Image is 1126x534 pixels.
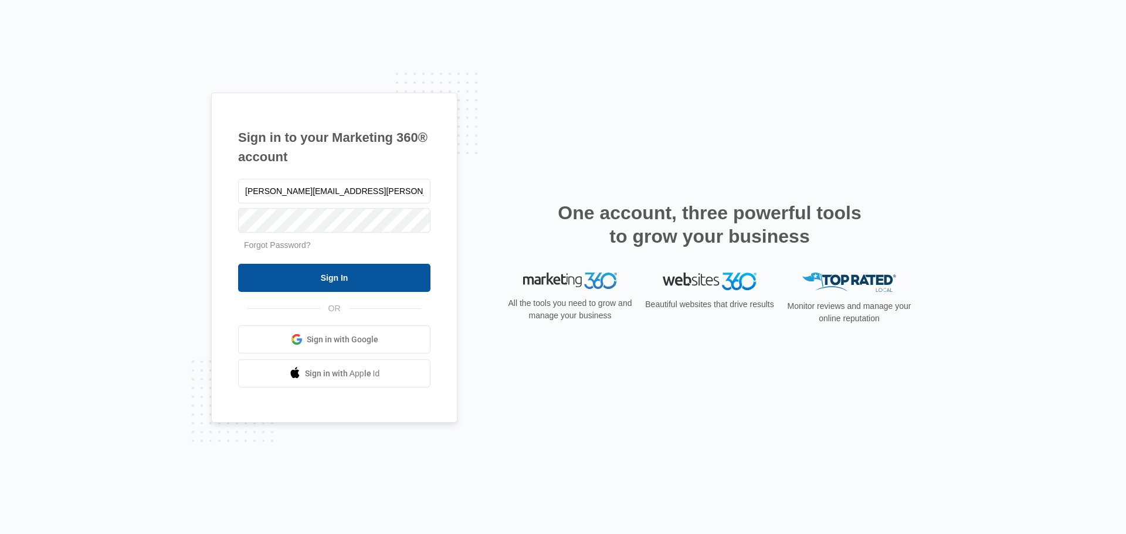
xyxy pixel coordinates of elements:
a: Sign in with Google [238,325,430,353]
p: Beautiful websites that drive results [644,298,775,311]
input: Sign In [238,264,430,292]
a: Forgot Password? [244,240,311,250]
p: All the tools you need to grow and manage your business [504,297,636,322]
h2: One account, three powerful tools to grow your business [554,201,865,248]
img: Top Rated Local [802,273,896,292]
img: Marketing 360 [523,273,617,289]
a: Sign in with Apple Id [238,359,430,387]
p: Monitor reviews and manage your online reputation [784,300,915,325]
span: OR [320,302,349,315]
input: Email [238,179,430,203]
img: Websites 360 [663,273,757,290]
h1: Sign in to your Marketing 360® account [238,128,430,166]
span: Sign in with Google [307,334,378,346]
span: Sign in with Apple Id [305,368,380,380]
